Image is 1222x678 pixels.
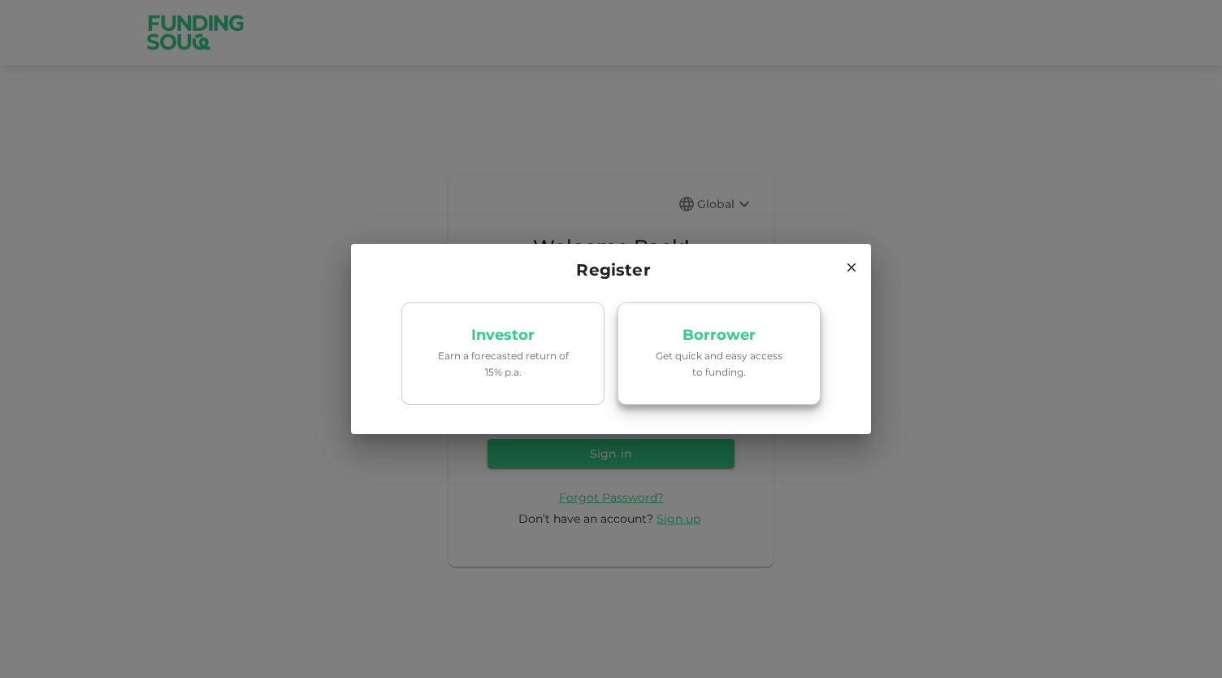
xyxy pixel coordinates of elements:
[471,328,535,343] p: Investor
[617,302,821,405] a: BorrowerGet quick and easy access to funding.
[434,348,572,379] p: Earn a forecasted return of 15% p.a.
[650,348,788,379] p: Get quick and easy access to funding.
[682,328,756,343] p: Borrower
[571,257,650,283] span: Register
[401,302,604,405] a: InvestorEarn a forecasted return of 15% p.a.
